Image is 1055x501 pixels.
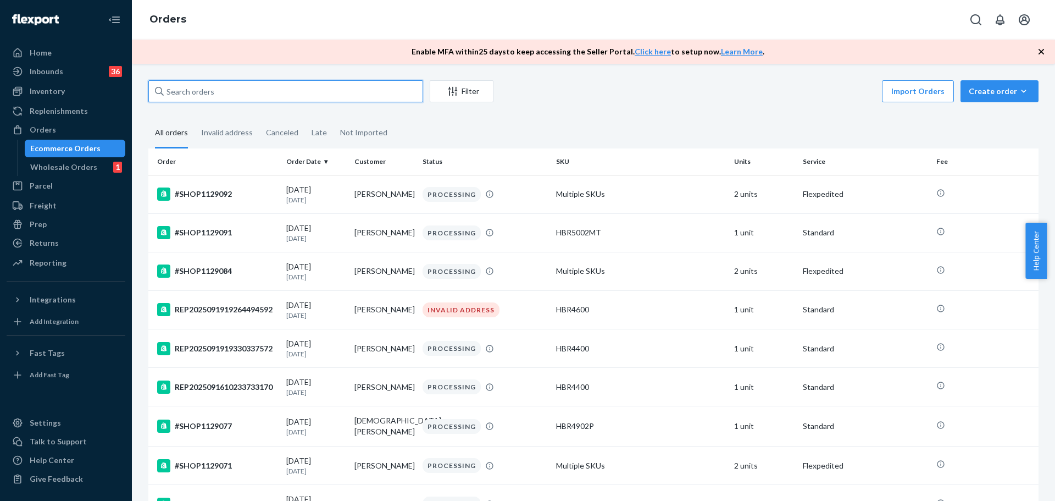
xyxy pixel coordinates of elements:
div: Orders [30,124,56,135]
a: Add Fast Tag [7,366,125,384]
div: REP2025091919330337572 [157,342,277,355]
td: 1 unit [730,290,798,329]
div: [DATE] [286,338,346,359]
div: [DATE] [286,261,346,282]
th: Fee [932,148,1039,175]
button: Give Feedback [7,470,125,488]
a: Add Integration [7,313,125,331]
p: [DATE] [286,388,346,397]
p: [DATE] [286,195,346,205]
div: INVALID ADDRESS [423,302,499,317]
a: Home [7,44,125,62]
a: Replenishments [7,102,125,120]
div: #SHOP1129092 [157,188,277,201]
td: 1 unit [730,368,798,406]
div: Prep [30,219,47,230]
div: Not Imported [340,118,387,147]
th: Service [798,148,932,175]
div: PROCESSING [423,379,481,394]
p: Flexpedited [803,189,928,200]
p: Standard [803,227,928,238]
div: HBR4600 [556,304,725,315]
td: 2 units [730,175,798,213]
p: [DATE] [286,427,346,437]
a: Orders [7,121,125,139]
div: Freight [30,200,57,211]
div: 1 [113,162,122,173]
span: Help Center [1025,223,1047,279]
div: [DATE] [286,416,346,437]
td: 2 units [730,447,798,485]
div: PROCESSING [423,458,481,473]
div: PROCESSING [423,341,481,356]
p: [DATE] [286,466,346,476]
div: #SHOP1129084 [157,265,277,278]
td: [PERSON_NAME] [350,447,418,485]
img: Flexport logo [12,14,59,25]
div: Customer [354,157,414,166]
button: Import Orders [882,80,954,102]
td: Multiple SKUs [552,447,730,485]
a: Wholesale Orders1 [25,158,126,176]
p: Flexpedited [803,460,928,471]
td: [PERSON_NAME] [350,329,418,368]
div: Help Center [30,455,74,466]
div: HBR4400 [556,343,725,354]
p: [DATE] [286,234,346,243]
div: Home [30,47,52,58]
button: Filter [430,80,493,102]
div: All orders [155,118,188,148]
a: Help Center [7,452,125,469]
td: [PERSON_NAME] [350,290,418,329]
td: [PERSON_NAME] [350,213,418,252]
div: Talk to Support [30,436,87,447]
a: Inventory [7,82,125,100]
div: #SHOP1129091 [157,226,277,239]
button: Open notifications [989,9,1011,31]
a: Freight [7,197,125,214]
div: Create order [969,86,1030,97]
th: Order Date [282,148,350,175]
ol: breadcrumbs [141,4,195,36]
div: HBR4902P [556,421,725,432]
td: 1 unit [730,406,798,447]
p: Standard [803,421,928,432]
div: Canceled [266,118,298,147]
input: Search orders [148,80,423,102]
a: Settings [7,414,125,432]
div: REP2025091610233733170 [157,381,277,394]
th: Units [730,148,798,175]
td: 2 units [730,252,798,290]
div: Parcel [30,180,53,191]
td: [PERSON_NAME] [350,252,418,290]
button: Open Search Box [965,9,987,31]
td: Multiple SKUs [552,252,730,290]
a: Inbounds36 [7,63,125,80]
div: PROCESSING [423,187,481,202]
th: Order [148,148,282,175]
a: Orders [149,13,186,25]
div: Give Feedback [30,474,83,485]
div: #SHOP1129071 [157,459,277,472]
button: Close Navigation [103,9,125,31]
p: Flexpedited [803,266,928,277]
div: Late [312,118,327,147]
div: REP2025091919264494592 [157,303,277,316]
p: Enable MFA within 25 days to keep accessing the Seller Portal. to setup now. . [412,46,764,57]
p: Standard [803,304,928,315]
button: Open account menu [1013,9,1035,31]
a: Prep [7,216,125,233]
div: Replenishments [30,106,88,117]
p: Standard [803,343,928,354]
td: 1 unit [730,329,798,368]
a: Reporting [7,254,125,272]
div: [DATE] [286,377,346,397]
td: Multiple SKUs [552,175,730,213]
p: [DATE] [286,349,346,359]
div: Inbounds [30,66,63,77]
div: Invalid address [201,118,253,147]
div: PROCESSING [423,264,481,279]
td: [DEMOGRAPHIC_DATA][PERSON_NAME] [350,406,418,447]
div: 36 [109,66,122,77]
div: [DATE] [286,455,346,476]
